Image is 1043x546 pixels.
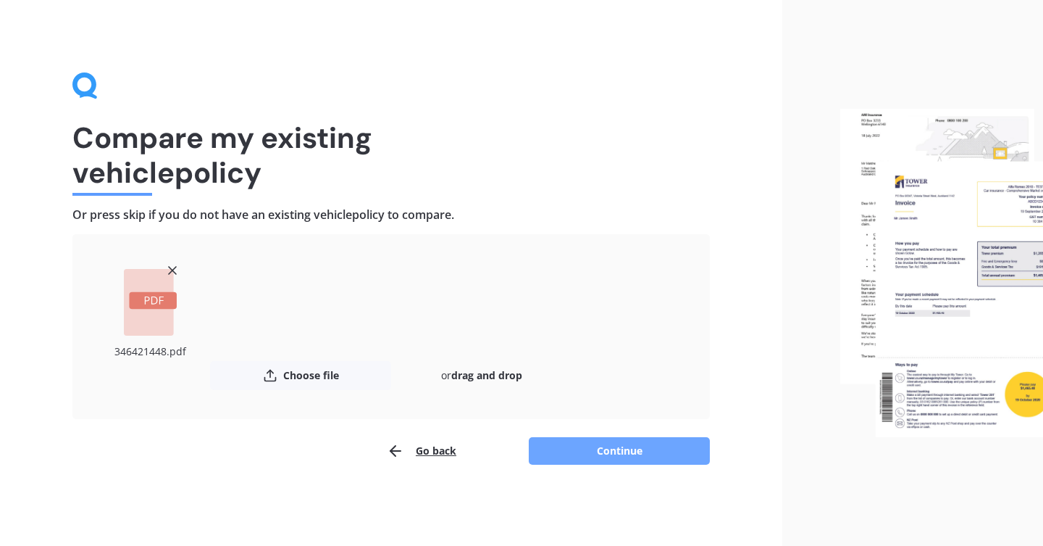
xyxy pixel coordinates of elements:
[451,368,522,382] b: drag and drop
[210,361,391,390] button: Choose file
[840,109,1043,437] img: files.webp
[387,437,456,466] button: Go back
[72,120,710,190] h1: Compare my existing vehicle policy
[529,437,710,465] button: Continue
[101,342,199,361] div: 346421448.pdf
[391,361,572,390] div: or
[72,207,710,223] h4: Or press skip if you do not have an existing vehicle policy to compare.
